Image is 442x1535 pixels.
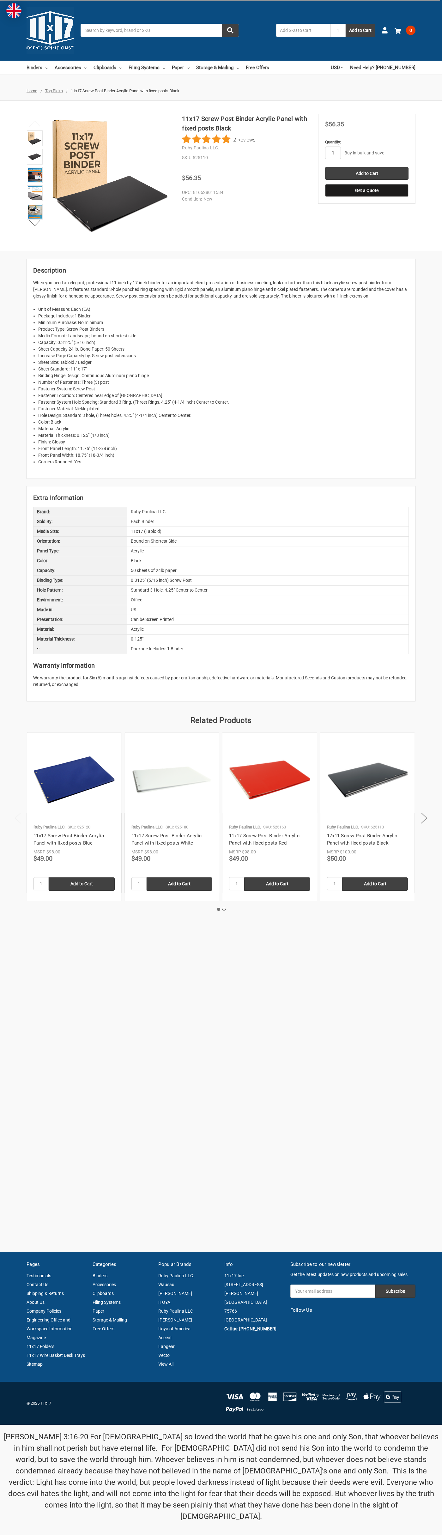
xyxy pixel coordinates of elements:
li: Product Type: Screw Post Binders [38,326,409,333]
img: 11x17 Screw Post Binder Acrylic Panel with fixed posts Black [28,150,42,164]
div: 50 sheets of 24lb paper [127,566,409,575]
h5: Subscribe to our newsletter [290,1261,415,1268]
a: 11x17 Screw Post Binder Acrylic Panel with fixed posts White [131,833,202,846]
span: $50.00 [327,855,346,862]
a: Clipboards [94,61,122,75]
a: Shipping & Returns [27,1291,64,1296]
input: Your email address [290,1285,375,1298]
button: Get a Quote [325,184,409,197]
div: Brand: [33,507,127,517]
p: Ruby Paulina LLC. [229,824,261,830]
div: Sold By: [33,517,127,527]
span: $49.00 [33,855,52,862]
h2: Description [33,266,409,275]
iframe: Google Customer Reviews [390,1518,442,1535]
p: When you need an elegant, professional 11-inch by 17-inch binder for an important client presenta... [33,280,409,299]
a: USD [331,61,343,75]
dd: 525110 [182,154,308,161]
li: Color: Black [38,419,409,425]
div: US [127,605,409,615]
div: Bound on Shortest Side [127,537,409,546]
h2: Warranty Information [33,661,409,670]
p: Ruby Paulina LLC. [327,824,359,830]
a: Storage & Mailing [93,1317,127,1322]
li: Media Format: Landscape, bound on shortest side [38,333,409,339]
div: •: [33,644,127,654]
a: Ruby Paulina LLC. [182,145,219,150]
a: Filing Systems [129,61,165,75]
span: $56.35 [182,174,201,182]
li: Sheet Size: Tabloid / Ledger [38,359,409,366]
button: Previous [25,117,45,130]
img: Ruby Paulina 11x17 1" Angle-D Ring, White Acrylic Binder (515180) [28,168,42,182]
li: Front Panel Length: 11.75" (11-3/4 inch) [38,445,409,452]
a: 11x17 Screw Post Binder Acrylic Panel with fixed posts Blue [33,739,115,821]
h2: Extra Information [33,493,409,503]
div: Presentation: [33,615,127,624]
div: 0.3125" (5/16 inch) Screw Post [127,576,409,585]
span: $98.00 [46,849,60,854]
p: SKU: 625110 [361,824,384,830]
li: Fastener System: Screw Post [38,386,409,392]
input: Add to Cart [49,877,115,891]
a: Binders [93,1273,107,1278]
p: We warranty the product for Six (6) months against defects caused by poor craftsmanship, defectiv... [33,675,409,688]
input: Search by keyword, brand or SKU [81,24,239,37]
span: $49.00 [229,855,248,862]
p: SKU: 525120 [68,824,90,830]
p: Ruby Paulina LLC. [131,824,163,830]
dt: SKU: [182,154,191,161]
img: 11x17 Screw Post Binder Acrylic Panel with fixed posts Black [28,131,42,145]
div: Orientation: [33,537,127,546]
a: Paper [93,1309,104,1314]
li: Fastener Material: Nickle plated [38,406,409,412]
div: Material: [33,625,127,634]
span: $98.00 [144,849,158,854]
span: 0 [406,26,415,35]
a: Filing Systems [93,1300,121,1305]
input: Add to Cart [147,877,213,891]
div: Can be Screen Printed [127,615,409,624]
a: About Us [27,1300,45,1305]
span: 11x17 Screw Post Binder Acrylic Panel with fixed posts Black [71,88,179,93]
li: Front Panel Width: 18.75" (18-3/4 inch) [38,452,409,459]
a: Paper [172,61,190,75]
input: Add to Cart [342,877,408,891]
strong: Call us: [PHONE_NUMBER] [224,1326,276,1331]
img: 11x17 Screw Post Binder Acrylic Panel with fixed posts Black [28,186,42,200]
input: Subscribe [375,1285,415,1298]
a: 11x17 Wire Basket Desk Trays [27,1353,85,1358]
a: 0 [395,22,415,39]
button: Rated 5 out of 5 stars from 2 reviews. Jump to reviews. [182,135,256,144]
button: Previous [12,808,24,828]
div: Hole Pattern: [33,586,127,595]
li: Finish: Glossy [38,439,409,445]
img: 11x17 Screw Post Binder Acrylic Panel with fixed posts White [131,739,213,821]
a: Lapgear [158,1344,175,1349]
li: Material: Acrylic [38,425,409,432]
a: Home [27,88,37,93]
div: MSRP [327,849,339,855]
div: MSRP [229,849,241,855]
li: Unit of Measure: Each (EA) [38,306,409,313]
li: Sheet Standard: 11" x 17" [38,366,409,372]
a: Top Picks [45,88,63,93]
span: $100.00 [340,849,356,854]
img: 11x17 Screw Post Binder Acrylic Panel with fixed posts Black [48,114,172,238]
a: Ruby Paulina LLC. [158,1273,194,1278]
img: 11x17.com [27,7,74,54]
h5: Info [224,1261,284,1268]
div: 0.125" [127,635,409,644]
a: Accent [158,1335,172,1340]
button: Next [25,217,45,230]
a: Wausau [158,1282,174,1287]
button: 1 of 2 [217,908,220,911]
a: ITOYA [158,1300,170,1305]
div: Package Includes: 1 Binder [127,644,409,654]
a: Testimonials [27,1273,51,1278]
li: Minimum Purchase: No minimum [38,319,409,326]
div: Capacity: [33,566,127,575]
a: Need Help? [PHONE_NUMBER] [350,61,415,75]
